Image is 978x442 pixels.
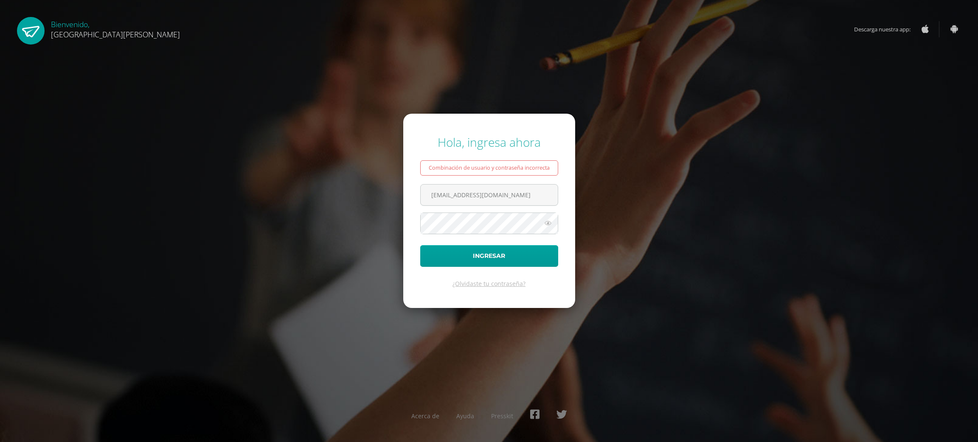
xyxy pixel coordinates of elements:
[491,412,513,420] a: Presskit
[456,412,474,420] a: Ayuda
[420,160,558,176] div: Combinación de usuario y contraseña incorrecta
[420,245,558,267] button: Ingresar
[854,21,919,37] span: Descarga nuestra app:
[421,185,558,205] input: Correo electrónico o usuario
[51,17,180,39] div: Bienvenido,
[420,134,558,150] div: Hola, ingresa ahora
[452,280,526,288] a: ¿Olvidaste tu contraseña?
[411,412,439,420] a: Acerca de
[51,29,180,39] span: [GEOGRAPHIC_DATA][PERSON_NAME]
